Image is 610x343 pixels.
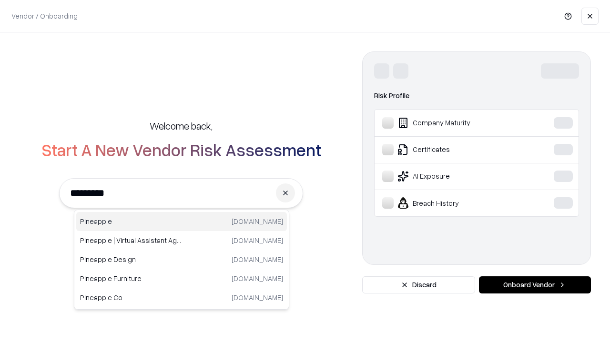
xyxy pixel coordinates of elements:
[80,273,182,283] p: Pineapple Furniture
[382,197,525,209] div: Breach History
[80,293,182,303] p: Pineapple Co
[232,216,283,226] p: [DOMAIN_NAME]
[80,235,182,245] p: Pineapple | Virtual Assistant Agency
[382,144,525,155] div: Certificates
[11,11,78,21] p: Vendor / Onboarding
[382,171,525,182] div: AI Exposure
[232,273,283,283] p: [DOMAIN_NAME]
[479,276,591,293] button: Onboard Vendor
[41,140,321,159] h2: Start A New Vendor Risk Assessment
[362,276,475,293] button: Discard
[232,254,283,264] p: [DOMAIN_NAME]
[232,235,283,245] p: [DOMAIN_NAME]
[150,119,213,132] h5: Welcome back,
[232,293,283,303] p: [DOMAIN_NAME]
[374,90,579,101] div: Risk Profile
[80,216,182,226] p: Pineapple
[74,210,289,310] div: Suggestions
[382,117,525,129] div: Company Maturity
[80,254,182,264] p: Pineapple Design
